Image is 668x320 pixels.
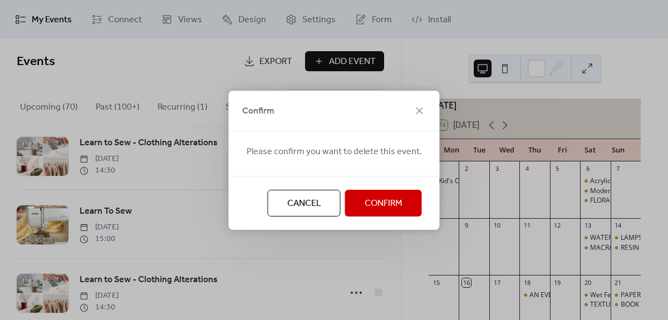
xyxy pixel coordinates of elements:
[365,197,402,210] span: Confirm
[242,105,274,118] span: Confirm
[268,190,341,216] button: Cancel
[247,145,422,159] span: Please confirm you want to delete this event.
[345,190,422,216] button: Confirm
[287,197,321,210] span: Cancel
